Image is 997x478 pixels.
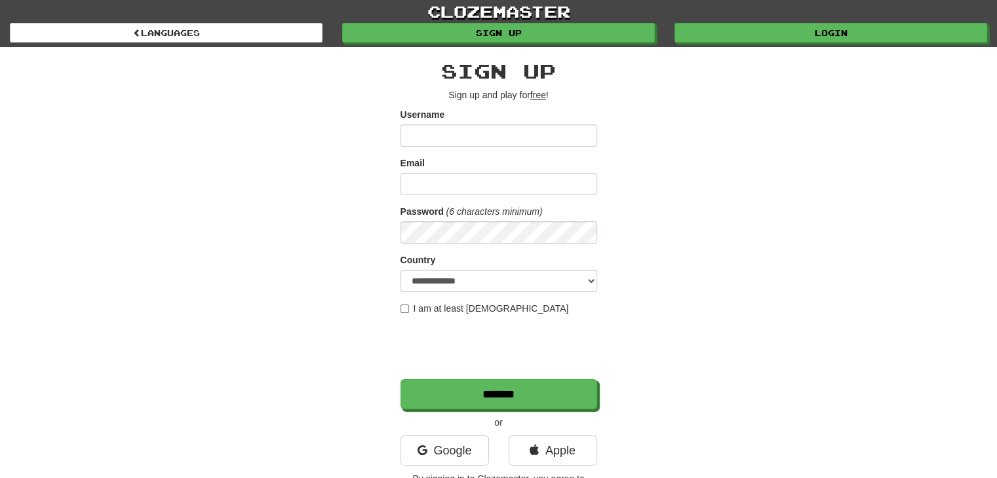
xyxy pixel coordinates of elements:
label: Username [401,108,445,121]
label: I am at least [DEMOGRAPHIC_DATA] [401,302,569,315]
a: Google [401,435,489,466]
u: free [530,90,546,100]
label: Country [401,253,436,267]
p: or [401,416,597,429]
a: Login [674,23,987,43]
a: Apple [509,435,597,466]
label: Password [401,205,444,218]
iframe: reCAPTCHA [401,322,600,373]
h2: Sign up [401,60,597,82]
a: Sign up [342,23,655,43]
input: I am at least [DEMOGRAPHIC_DATA] [401,304,409,313]
p: Sign up and play for ! [401,88,597,101]
label: Email [401,156,425,170]
a: Languages [10,23,323,43]
em: (6 characters minimum) [446,206,543,217]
